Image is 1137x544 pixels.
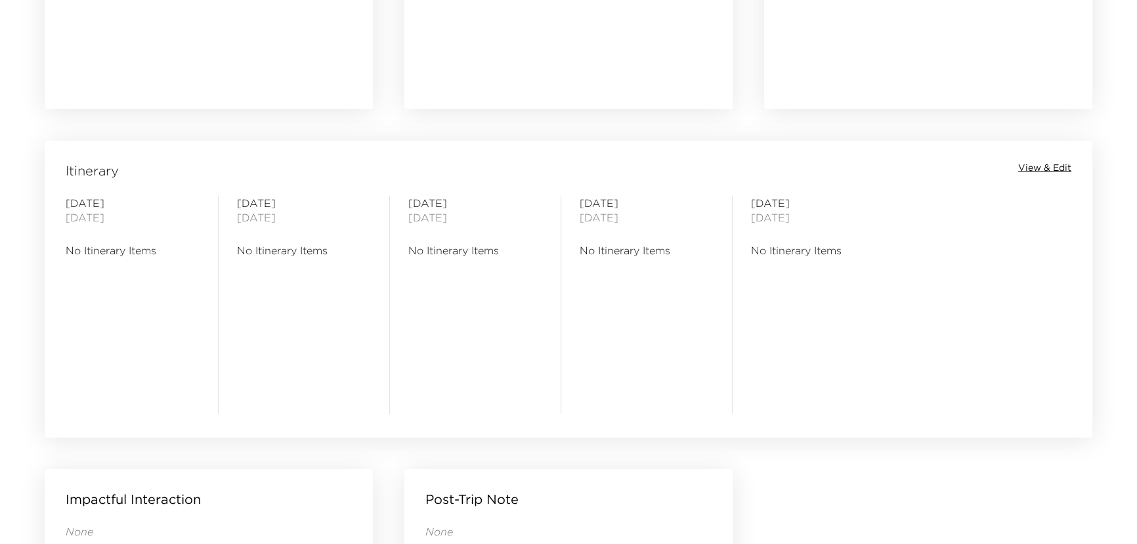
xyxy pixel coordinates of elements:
span: [DATE] [237,210,371,225]
span: No Itinerary Items [66,243,200,258]
span: [DATE] [237,196,371,210]
p: Impactful Interaction [66,490,201,509]
span: [DATE] [408,210,542,225]
p: None [425,524,712,539]
span: [DATE] [66,196,200,210]
span: No Itinerary Items [408,243,542,258]
span: No Itinerary Items [580,243,714,258]
p: None [66,524,352,539]
span: [DATE] [580,196,714,210]
span: [DATE] [751,210,885,225]
span: [DATE] [66,210,200,225]
button: View & Edit [1018,162,1071,175]
span: [DATE] [408,196,542,210]
span: No Itinerary Items [751,243,885,258]
span: [DATE] [580,210,714,225]
span: No Itinerary Items [237,243,371,258]
span: Itinerary [66,162,119,180]
span: [DATE] [751,196,885,210]
p: Post-Trip Note [425,490,519,509]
